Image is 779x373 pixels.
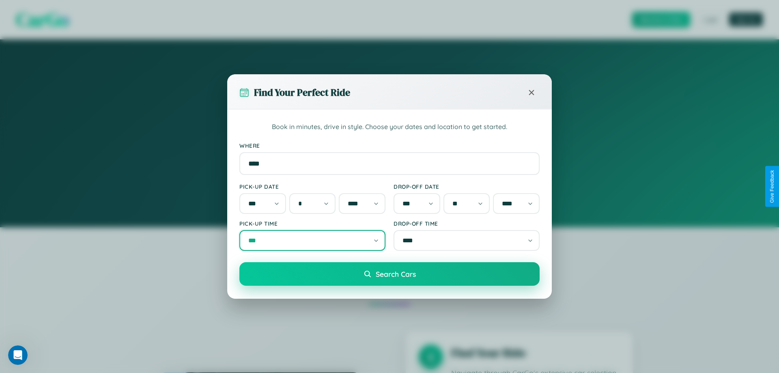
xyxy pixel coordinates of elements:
label: Pick-up Date [239,183,385,190]
label: Pick-up Time [239,220,385,227]
label: Where [239,142,540,149]
button: Search Cars [239,262,540,286]
label: Drop-off Date [394,183,540,190]
label: Drop-off Time [394,220,540,227]
p: Book in minutes, drive in style. Choose your dates and location to get started. [239,122,540,132]
span: Search Cars [376,270,416,278]
h3: Find Your Perfect Ride [254,86,350,99]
